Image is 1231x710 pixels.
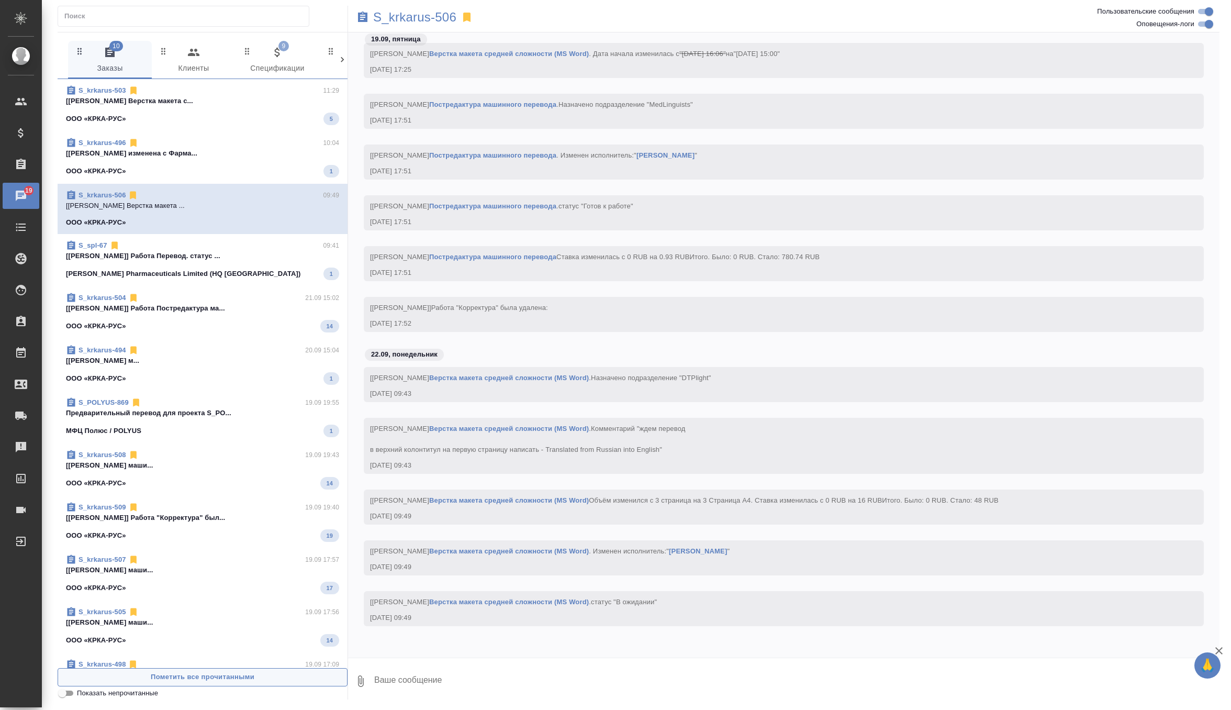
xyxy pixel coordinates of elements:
[66,201,339,211] p: [[PERSON_NAME] Верстка макета ...
[79,556,126,563] a: S_krkarus-507
[634,151,697,159] span: " "
[429,50,589,58] a: Верстка макета средней сложности (MS Word)
[1136,19,1194,29] span: Оповещения-логи
[79,398,129,406] a: S_POLYUS-869
[128,502,139,513] svg: Отписаться
[370,318,1167,329] div: [DATE] 17:52
[326,46,397,75] span: Входящие
[429,151,556,159] a: Постредактура машинного перевода
[79,608,126,616] a: S_krkarus-505
[66,251,339,261] p: [[PERSON_NAME]] Работа Перевод. статус ...
[370,598,657,606] span: [[PERSON_NAME] .
[323,373,339,384] span: 1
[370,64,1167,75] div: [DATE] 17:25
[323,114,339,124] span: 5
[66,530,126,541] p: ООО «КРКА-РУС»
[429,202,556,210] a: Постредактура машинного перевода
[320,635,339,646] span: 14
[591,374,711,382] span: Назначено подразделение "DTPlight"
[79,191,126,199] a: S_krkarus-506
[305,659,339,670] p: 19.09 17:09
[370,115,1167,126] div: [DATE] 17:51
[128,190,138,201] svg: Отписаться
[305,502,339,513] p: 19.09 19:40
[431,304,548,312] span: Работа "Корректура" была удалена:
[690,253,820,261] span: Итого. Было: 0 RUB. Стало: 780.74 RUB
[66,426,141,436] p: МФЦ Полюс / POLYUS
[429,425,589,432] a: Верстка макета средней сложности (MS Word)
[591,598,657,606] span: статус "В ожидании"
[429,253,556,261] a: Постредактура машинного перевода
[320,321,339,331] span: 14
[370,425,686,453] span: Комментарий "ждем перевод в верхний колонтитул на первую страницу написать - Translated from Russ...
[429,374,589,382] a: Верстка макета средней сложности (MS Word)
[66,166,126,176] p: ООО «КРКА-РУС»
[58,79,348,131] div: S_krkarus-50311:29[[PERSON_NAME] Верстка макета с...ООО «КРКА-РУС»5
[323,138,339,148] p: 10:04
[320,478,339,489] span: 14
[370,253,820,261] span: [[PERSON_NAME] Ставка изменилась с 0 RUB на 0.93 RUB
[370,151,697,159] span: [[PERSON_NAME] . Изменен исполнитель:
[66,408,339,418] p: Предварительный перевод для проекта S_PO...
[558,101,693,108] span: Назначено подразделение "MedLinguists"
[131,397,141,408] svg: Отписаться
[326,46,336,56] svg: Зажми и перетащи, чтобы поменять порядок вкладок
[320,583,339,593] span: 17
[636,151,695,159] a: [PERSON_NAME]
[128,345,139,356] svg: Отписаться
[323,269,339,279] span: 1
[882,496,999,504] span: Итого. Было: 0 RUB. Стало: 48 RUB
[58,339,348,391] div: S_krkarus-49420.09 15:04[[PERSON_NAME] м...ООО «КРКА-РУС»1
[66,148,339,159] p: [[PERSON_NAME] изменена с Фарма...
[66,617,339,628] p: [[PERSON_NAME] маши...
[66,565,339,575] p: [[PERSON_NAME] маши...
[58,234,348,286] div: S_spl-6709:41[[PERSON_NAME]] Работа Перевод. статус ...[PERSON_NAME] Pharmaceuticals Limited (HQ ...
[58,286,348,339] div: S_krkarus-50421.09 15:02[[PERSON_NAME]] Работа Постредактура ма...ООО «КРКА-РУС»14
[370,101,693,108] span: [[PERSON_NAME] .
[128,554,139,565] svg: Отписаться
[75,46,85,56] svg: Зажми и перетащи, чтобы поменять порядок вкладок
[370,460,1167,471] div: [DATE] 09:43
[429,496,589,504] a: Верстка макета средней сложности (MS Word)
[305,607,339,617] p: 19.09 17:56
[128,85,139,96] svg: Отписаться
[1194,652,1221,679] button: 🙏
[58,443,348,496] div: S_krkarus-50819.09 19:43[[PERSON_NAME] маши...ООО «КРКА-РУС»14
[66,114,126,124] p: ООО «КРКА-РУС»
[64,9,309,24] input: Поиск
[323,240,339,251] p: 09:41
[323,426,339,436] span: 1
[79,139,126,147] a: S_krkarus-496
[66,321,126,331] p: ООО «КРКА-РУС»
[66,217,126,228] p: ООО «КРКА-РУС»
[429,547,589,555] a: Верстка макета средней сложности (MS Word)
[79,503,126,511] a: S_krkarus-509
[370,202,633,210] span: [[PERSON_NAME] .
[79,294,126,302] a: S_krkarus-504
[370,374,711,382] span: [[PERSON_NAME] .
[58,131,348,184] div: S_krkarus-49610:04[[PERSON_NAME] изменена с Фарма...ООО «КРКА-РУС»1
[429,101,556,108] a: Постредактура машинного перевода
[66,583,126,593] p: ООО «КРКА-РУС»
[370,166,1167,176] div: [DATE] 17:51
[323,190,339,201] p: 09:49
[305,397,339,408] p: 19.09 19:55
[1199,654,1216,676] span: 🙏
[79,241,107,249] a: S_spl-67
[158,46,229,75] span: Клиенты
[679,50,726,58] span: "[DATE] 16:06"
[242,46,313,75] span: Спецификации
[79,86,126,94] a: S_krkarus-503
[666,547,730,555] span: " "
[373,12,456,23] a: S_krkarus-506
[305,345,339,356] p: 20.09 15:04
[305,554,339,565] p: 19.09 17:57
[66,373,126,384] p: ООО «КРКА-РУС»
[370,496,999,504] span: [[PERSON_NAME] Объём изменился c 3 страница на 3 Страница А4. Ставка изменилась c 0 RUB на 16 RUB
[305,450,339,460] p: 19.09 19:43
[128,607,139,617] svg: Отписаться
[66,460,339,471] p: [[PERSON_NAME] маши...
[66,635,126,646] p: ООО «КРКА-РУС»
[58,668,348,686] button: Пометить все прочитанными
[58,653,348,703] div: S_krkarus-49819.09 17:09забрала, спасибо)ООО «КРКА-РУС»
